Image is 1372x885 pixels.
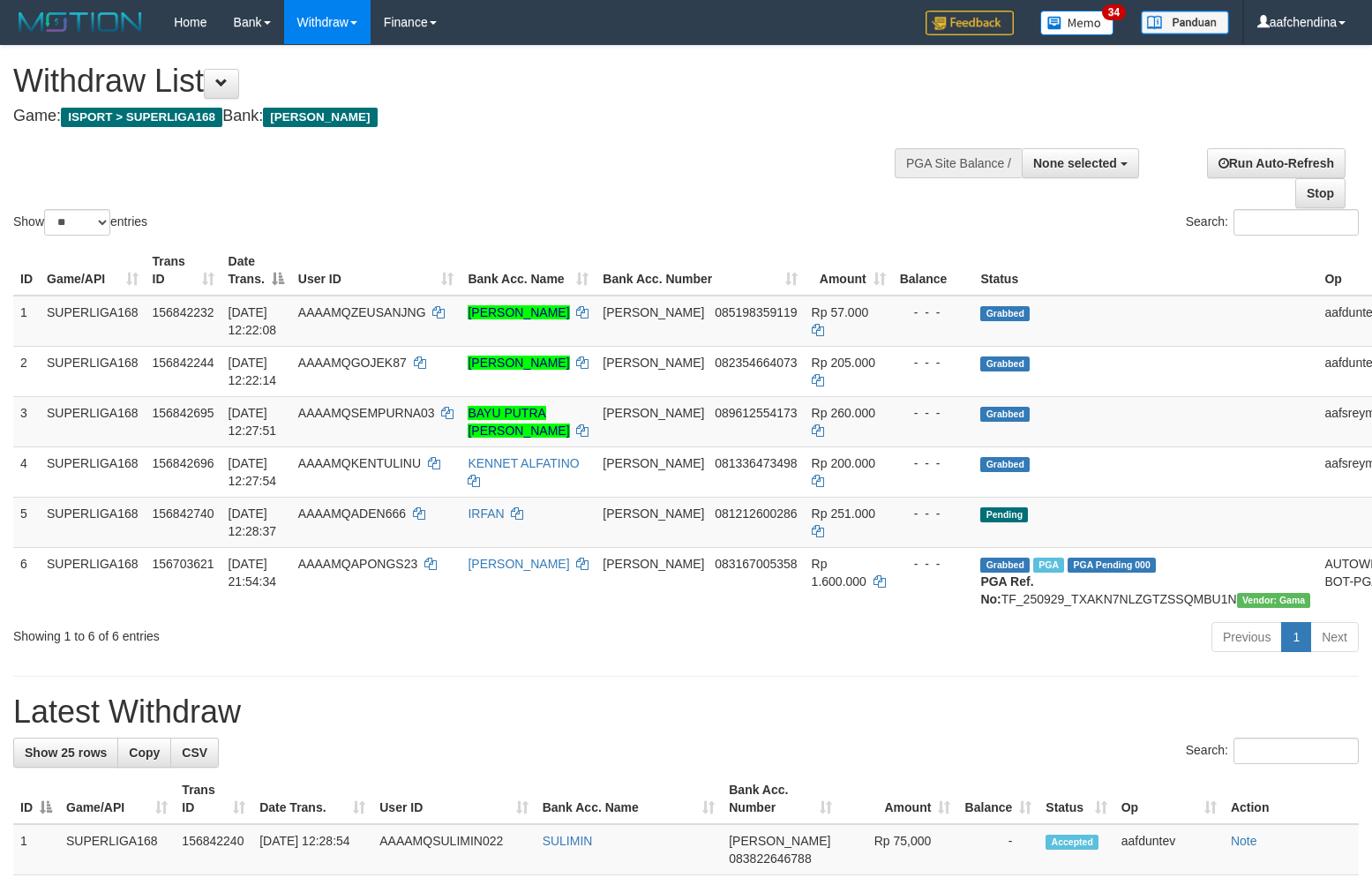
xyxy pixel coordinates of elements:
[973,547,1317,615] td: TF_250929_TXAKN7NLZGTZSSQMBU1N
[596,245,804,296] th: Bank Acc. Number: activate to sort column ascending
[900,304,967,321] div: - - -
[603,557,704,571] span: [PERSON_NAME]
[59,824,175,875] td: SUPERLIGA168
[13,64,897,99] h1: Withdraw List
[1040,11,1114,35] img: Button%20Memo.svg
[812,506,875,521] span: Rp 251.000
[298,506,406,521] span: AAAAMQADEN666
[812,456,875,470] span: Rp 200.000
[603,305,704,319] span: [PERSON_NAME]
[170,738,219,768] a: CSV
[40,497,146,547] td: SUPERLIGA168
[468,557,569,571] a: [PERSON_NAME]
[980,356,1030,371] span: Grabbed
[153,356,214,370] span: 156842244
[146,245,221,296] th: Trans ID: activate to sort column ascending
[729,851,811,866] span: Copy 083822646788 to clipboard
[13,396,40,446] td: 3
[117,738,171,768] a: Copy
[715,356,797,370] span: Copy 082354664073 to clipboard
[722,774,839,824] th: Bank Acc. Number: activate to sort column ascending
[40,346,146,396] td: SUPERLIGA168
[153,506,214,521] span: 156842740
[1237,593,1311,608] span: Vendor URL: https://trx31.1velocity.biz
[980,507,1028,522] span: Pending
[229,305,277,337] span: [DATE] 12:22:08
[13,296,40,347] td: 1
[182,746,207,760] span: CSV
[61,108,222,127] span: ISPORT > SUPERLIGA168
[900,354,967,371] div: - - -
[13,738,118,768] a: Show 25 rows
[40,396,146,446] td: SUPERLIGA168
[603,406,704,420] span: [PERSON_NAME]
[468,456,579,470] a: KENNET ALFATINO
[153,406,214,420] span: 156842695
[153,557,214,571] span: 156703621
[715,506,797,521] span: Copy 081212600286 to clipboard
[298,406,435,420] span: AAAAMQSEMPURNA03
[839,774,957,824] th: Amount: activate to sort column ascending
[1186,738,1359,764] label: Search:
[129,746,160,760] span: Copy
[252,824,372,875] td: [DATE] 12:28:54
[1022,148,1139,178] button: None selected
[900,454,967,472] div: - - -
[468,305,569,319] a: [PERSON_NAME]
[13,446,40,497] td: 4
[1310,622,1359,652] a: Next
[543,834,593,848] a: SULIMIN
[1114,774,1224,824] th: Op: activate to sort column ascending
[812,406,875,420] span: Rp 260.000
[252,774,372,824] th: Date Trans.: activate to sort column ascending
[175,824,252,875] td: 156842240
[13,620,559,645] div: Showing 1 to 6 of 6 entries
[715,305,797,319] span: Copy 085198359119 to clipboard
[1224,774,1359,824] th: Action
[536,774,723,824] th: Bank Acc. Name: activate to sort column ascending
[221,245,291,296] th: Date Trans.: activate to sort column descending
[812,356,875,370] span: Rp 205.000
[25,746,107,760] span: Show 25 rows
[298,356,407,370] span: AAAAMQGOJEK87
[603,356,704,370] span: [PERSON_NAME]
[957,774,1038,824] th: Balance: activate to sort column ascending
[229,506,277,538] span: [DATE] 12:28:37
[13,209,147,236] label: Show entries
[229,406,277,438] span: [DATE] 12:27:51
[229,557,277,589] span: [DATE] 21:54:34
[1033,156,1117,170] span: None selected
[980,407,1030,422] span: Grabbed
[229,356,277,387] span: [DATE] 12:22:14
[40,446,146,497] td: SUPERLIGA168
[715,406,797,420] span: Copy 089612554173 to clipboard
[153,305,214,319] span: 156842232
[13,108,897,125] h4: Game: Bank:
[461,245,596,296] th: Bank Acc. Name: activate to sort column ascending
[1141,11,1229,34] img: panduan.png
[973,245,1317,296] th: Status
[729,834,830,848] span: [PERSON_NAME]
[805,245,893,296] th: Amount: activate to sort column ascending
[468,406,569,438] a: BAYU PUTRA [PERSON_NAME]
[980,457,1030,472] span: Grabbed
[298,456,421,470] span: AAAAMQKENTULINU
[372,824,535,875] td: AAAAMQSULIMIN022
[175,774,252,824] th: Trans ID: activate to sort column ascending
[900,404,967,422] div: - - -
[1233,738,1359,764] input: Search:
[13,245,40,296] th: ID
[263,108,377,127] span: [PERSON_NAME]
[468,356,569,370] a: [PERSON_NAME]
[468,506,504,521] a: IRFAN
[13,547,40,615] td: 6
[13,346,40,396] td: 2
[372,774,535,824] th: User ID: activate to sort column ascending
[1207,148,1346,178] a: Run Auto-Refresh
[980,558,1030,573] span: Grabbed
[926,11,1014,35] img: Feedback.jpg
[44,209,110,236] select: Showentries
[13,774,59,824] th: ID: activate to sort column descending
[980,574,1033,606] b: PGA Ref. No:
[1233,209,1359,236] input: Search:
